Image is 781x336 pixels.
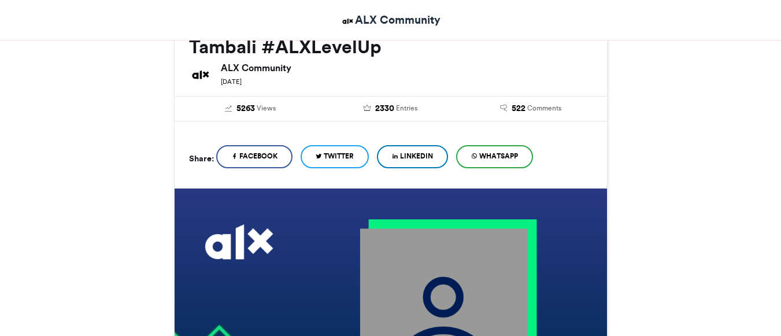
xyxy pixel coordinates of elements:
h6: ALX Community [221,63,593,72]
a: 522 Comments [469,102,593,115]
span: LinkedIn [400,151,433,161]
span: 522 [512,102,525,115]
span: WhatsApp [479,151,518,161]
a: Facebook [216,145,293,168]
span: Entries [396,103,417,113]
span: Twitter [324,151,354,161]
a: LinkedIn [377,145,448,168]
a: WhatsApp [456,145,533,168]
span: 5263 [236,102,255,115]
img: ALX Community [340,14,355,28]
a: ALX Community [340,12,441,28]
a: 2330 Entries [329,102,452,115]
small: [DATE] [221,77,242,86]
a: Twitter [301,145,369,168]
span: 2330 [375,102,394,115]
a: 5263 Views [189,102,312,115]
h2: Tambali #ALXLevelUp [189,36,593,57]
h5: Share: [189,151,214,166]
span: Facebook [239,151,277,161]
img: ALX Community [189,63,212,86]
span: Comments [527,103,561,113]
span: Views [257,103,276,113]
